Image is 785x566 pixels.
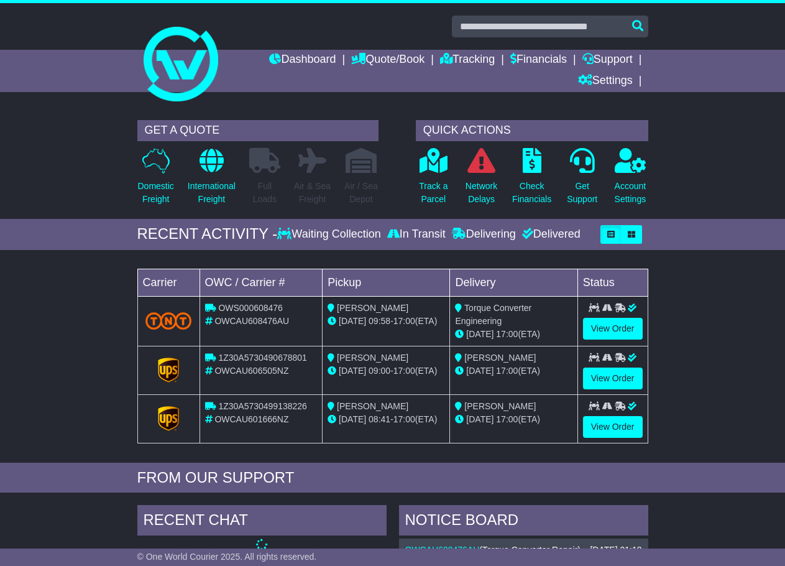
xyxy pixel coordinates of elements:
[455,328,572,341] div: (ETA)
[466,329,493,339] span: [DATE]
[188,180,236,206] p: International Freight
[510,50,567,71] a: Financials
[337,401,408,411] span: [PERSON_NAME]
[416,120,648,141] div: QUICK ACTIONS
[464,353,536,363] span: [PERSON_NAME]
[137,505,387,539] div: RECENT CHAT
[339,316,366,326] span: [DATE]
[214,316,289,326] span: OWCAU608476AU
[419,180,448,206] p: Track a Parcel
[137,147,175,213] a: DomesticFreight
[328,315,444,328] div: - (ETA)
[218,303,283,313] span: OWS000608476
[465,147,498,213] a: NetworkDelays
[328,413,444,426] div: - (ETA)
[393,366,415,376] span: 17:00
[158,358,179,383] img: GetCarrierServiceLogo
[337,303,408,313] span: [PERSON_NAME]
[277,228,383,241] div: Waiting Collection
[512,180,551,206] p: Check Financials
[137,269,200,296] td: Carrier
[455,413,572,426] div: (ETA)
[369,366,390,376] span: 09:00
[566,147,598,213] a: GetSupport
[137,469,648,487] div: FROM OUR SUPPORT
[337,353,408,363] span: [PERSON_NAME]
[158,406,179,431] img: GetCarrierServiceLogo
[567,180,597,206] p: Get Support
[466,366,493,376] span: [DATE]
[449,228,519,241] div: Delivering
[384,228,449,241] div: In Transit
[482,545,577,555] span: Torque Converter Repair
[582,50,633,71] a: Support
[328,364,444,378] div: - (ETA)
[323,269,450,296] td: Pickup
[187,147,236,213] a: InternationalFreight
[583,416,643,438] a: View Order
[218,353,306,363] span: 1Z30A5730490678801
[590,545,641,555] div: [DATE] 21:18
[339,414,366,424] span: [DATE]
[214,366,288,376] span: OWCAU606505NZ
[405,545,642,555] div: ( )
[578,71,633,92] a: Settings
[519,228,581,241] div: Delivered
[344,180,378,206] p: Air / Sea Depot
[200,269,323,296] td: OWC / Carrier #
[466,180,497,206] p: Network Delays
[269,50,336,71] a: Dashboard
[405,545,480,555] a: OWCAU608476AU
[399,505,648,539] div: NOTICE BOARD
[369,316,390,326] span: 09:58
[512,147,552,213] a: CheckFinancials
[137,552,317,562] span: © One World Courier 2025. All rights reserved.
[418,147,448,213] a: Track aParcel
[496,329,518,339] span: 17:00
[583,368,643,389] a: View Order
[450,269,577,296] td: Delivery
[393,414,415,424] span: 17:00
[137,225,278,243] div: RECENT ACTIVITY -
[294,180,331,206] p: Air & Sea Freight
[577,269,648,296] td: Status
[249,180,280,206] p: Full Loads
[393,316,415,326] span: 17:00
[466,414,493,424] span: [DATE]
[138,180,174,206] p: Domestic Freight
[339,366,366,376] span: [DATE]
[455,364,572,378] div: (ETA)
[214,414,288,424] span: OWCAU601666NZ
[440,50,495,71] a: Tracking
[369,414,390,424] span: 08:41
[614,147,647,213] a: AccountSettings
[145,312,192,329] img: TNT_Domestic.png
[496,414,518,424] span: 17:00
[137,120,379,141] div: GET A QUOTE
[464,401,536,411] span: [PERSON_NAME]
[583,318,643,340] a: View Order
[455,303,531,326] span: Torque Converter Engineering
[496,366,518,376] span: 17:00
[615,180,646,206] p: Account Settings
[218,401,306,411] span: 1Z30A5730499138226
[351,50,425,71] a: Quote/Book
